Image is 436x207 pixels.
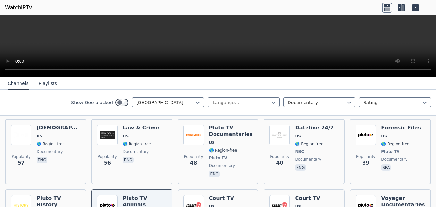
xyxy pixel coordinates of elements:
span: 40 [276,159,283,167]
img: Docurama [11,125,31,145]
p: eng [295,164,306,171]
label: Show Geo-blocked [71,99,113,106]
span: Popularity [184,154,203,159]
p: eng [209,171,220,177]
h6: Forensic Files [381,125,421,131]
span: 56 [104,159,111,167]
h6: Court TV [295,195,323,202]
p: spa [381,164,391,171]
span: Pluto TV [381,149,399,154]
span: Popularity [98,154,117,159]
button: Playlists [39,78,57,90]
h6: [DEMOGRAPHIC_DATA] [37,125,80,131]
span: 🌎 Region-free [123,141,151,146]
span: Popularity [356,154,375,159]
span: 🌎 Region-free [295,141,323,146]
span: NBC [295,149,304,154]
span: documentary [209,163,235,168]
span: documentary [37,149,63,154]
h6: Court TV [209,195,237,202]
span: documentary [123,149,149,154]
span: US [209,140,215,145]
img: Dateline 24/7 [269,125,290,145]
span: 🌎 Region-free [209,148,237,153]
h6: Law & Crime [123,125,159,131]
img: Law & Crime [97,125,118,145]
span: Pluto TV [209,155,227,161]
img: Pluto TV Documentaries [183,125,204,145]
span: 🌎 Region-free [37,141,65,146]
img: Forensic Files [356,125,376,145]
span: 48 [190,159,197,167]
p: eng [123,157,134,163]
p: eng [37,157,47,163]
span: 57 [18,159,25,167]
h6: Pluto TV Documentaries [209,125,253,137]
span: Popularity [12,154,31,159]
span: US [295,134,301,139]
h6: Dateline 24/7 [295,125,334,131]
a: WatchIPTV [5,4,32,12]
span: US [37,134,42,139]
span: Popularity [270,154,289,159]
span: documentary [295,157,321,162]
span: documentary [381,157,407,162]
span: US [381,134,387,139]
span: 🌎 Region-free [381,141,409,146]
span: US [123,134,129,139]
span: 39 [362,159,369,167]
button: Channels [8,78,29,90]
